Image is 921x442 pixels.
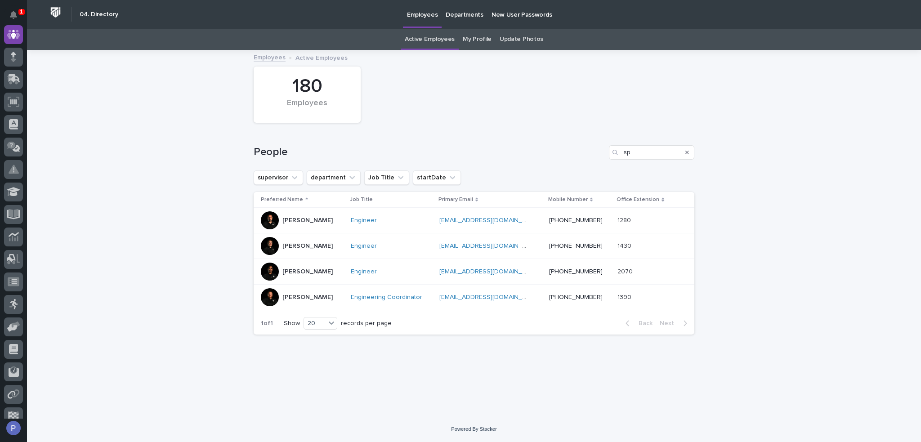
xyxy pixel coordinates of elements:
p: [PERSON_NAME] [282,268,333,276]
p: 1 [20,9,23,15]
a: My Profile [463,29,492,50]
p: Mobile Number [548,195,588,205]
button: Job Title [364,170,409,185]
div: 20 [304,319,326,328]
button: supervisor [254,170,303,185]
a: Engineer [351,217,377,224]
tr: [PERSON_NAME]Engineer [EMAIL_ADDRESS][DOMAIN_NAME] [PHONE_NUMBER]20702070 [254,259,694,285]
p: Active Employees [295,52,348,62]
a: Engineer [351,268,377,276]
p: Office Extension [617,195,659,205]
div: 180 [269,75,345,98]
button: startDate [413,170,461,185]
p: [PERSON_NAME] [282,242,333,250]
a: [PHONE_NUMBER] [549,217,603,223]
p: 1390 [617,292,633,301]
a: [EMAIL_ADDRESS][DOMAIN_NAME] [439,243,541,249]
button: Notifications [4,5,23,24]
div: Notifications1 [11,11,23,25]
a: Engineering Coordinator [351,294,422,301]
tr: [PERSON_NAME]Engineer [EMAIL_ADDRESS][DOMAIN_NAME] [PHONE_NUMBER]14301430 [254,233,694,259]
a: Powered By Stacker [451,426,496,432]
p: Job Title [350,195,373,205]
a: Employees [254,52,286,62]
p: 2070 [617,266,635,276]
tr: [PERSON_NAME]Engineering Coordinator [EMAIL_ADDRESS][DOMAIN_NAME] [PHONE_NUMBER]13901390 [254,285,694,310]
a: [EMAIL_ADDRESS][DOMAIN_NAME] [439,217,541,223]
a: Active Employees [405,29,455,50]
a: Update Photos [500,29,543,50]
input: Search [609,145,694,160]
a: [PHONE_NUMBER] [549,294,603,300]
button: Next [656,319,694,327]
p: 1430 [617,241,633,250]
p: Show [284,320,300,327]
p: Preferred Name [261,195,303,205]
p: [PERSON_NAME] [282,217,333,224]
p: records per page [341,320,392,327]
p: Primary Email [438,195,473,205]
button: users-avatar [4,419,23,438]
h2: 04. Directory [80,11,118,18]
h1: People [254,146,605,159]
img: Workspace Logo [47,4,64,21]
span: Back [633,320,653,326]
a: [EMAIL_ADDRESS][DOMAIN_NAME] [439,268,541,275]
div: Employees [269,98,345,117]
a: Engineer [351,242,377,250]
button: Back [618,319,656,327]
tr: [PERSON_NAME]Engineer [EMAIL_ADDRESS][DOMAIN_NAME] [PHONE_NUMBER]12801280 [254,208,694,233]
span: Next [660,320,680,326]
a: [EMAIL_ADDRESS][DOMAIN_NAME] [439,294,541,300]
a: [PHONE_NUMBER] [549,243,603,249]
p: 1280 [617,215,633,224]
button: department [307,170,361,185]
a: [PHONE_NUMBER] [549,268,603,275]
p: [PERSON_NAME] [282,294,333,301]
p: 1 of 1 [254,313,280,335]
